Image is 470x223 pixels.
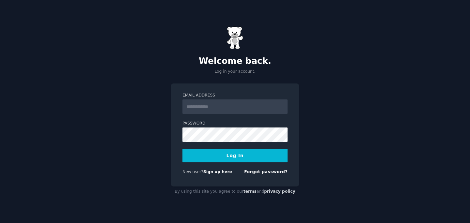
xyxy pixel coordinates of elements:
[171,69,299,75] p: Log in your account.
[182,170,203,174] span: New user?
[171,186,299,197] div: By using this site you agree to our and
[243,189,257,194] a: terms
[171,56,299,67] h2: Welcome back.
[182,121,288,126] label: Password
[203,170,232,174] a: Sign up here
[244,170,288,174] a: Forgot password?
[264,189,295,194] a: privacy policy
[182,93,288,98] label: Email Address
[227,26,243,49] img: Gummy Bear
[182,149,288,162] button: Log In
